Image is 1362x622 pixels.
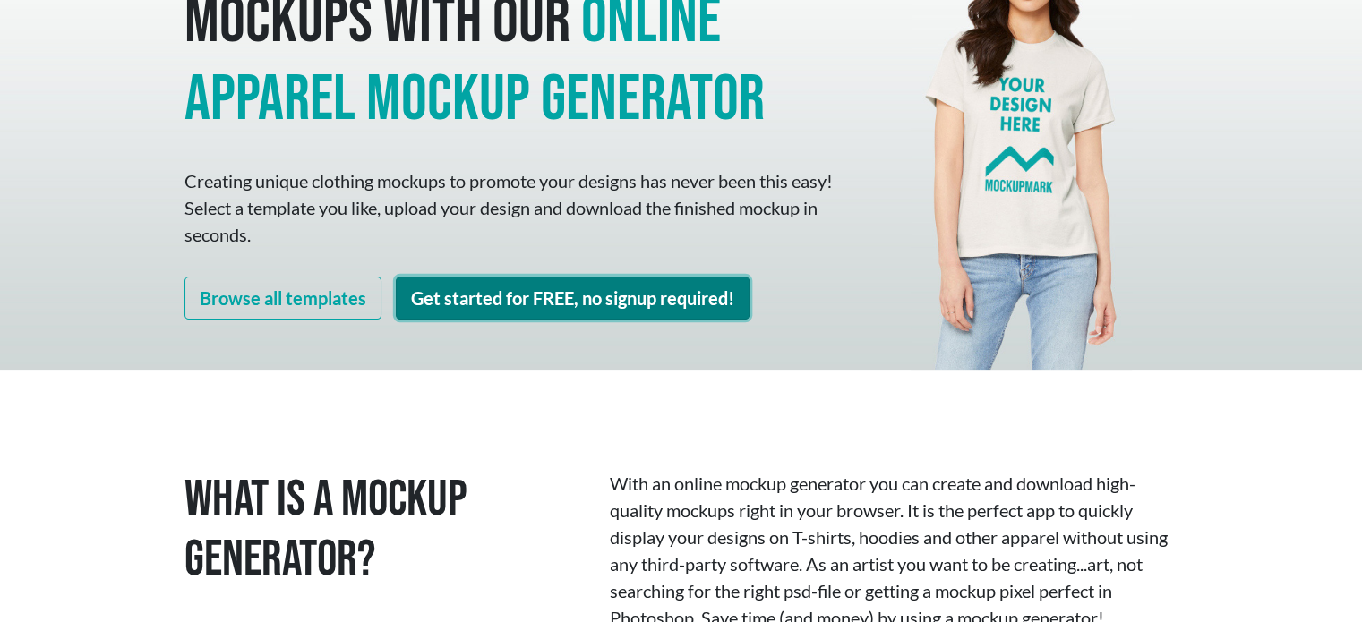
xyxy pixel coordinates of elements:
[184,167,838,248] p: Creating unique clothing mockups to promote your designs has never been this easy! Select a templ...
[396,277,750,320] a: Get started for FREE, no signup required!
[184,277,381,320] a: Browse all templates
[184,470,583,590] h1: What is a Mockup Generator?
